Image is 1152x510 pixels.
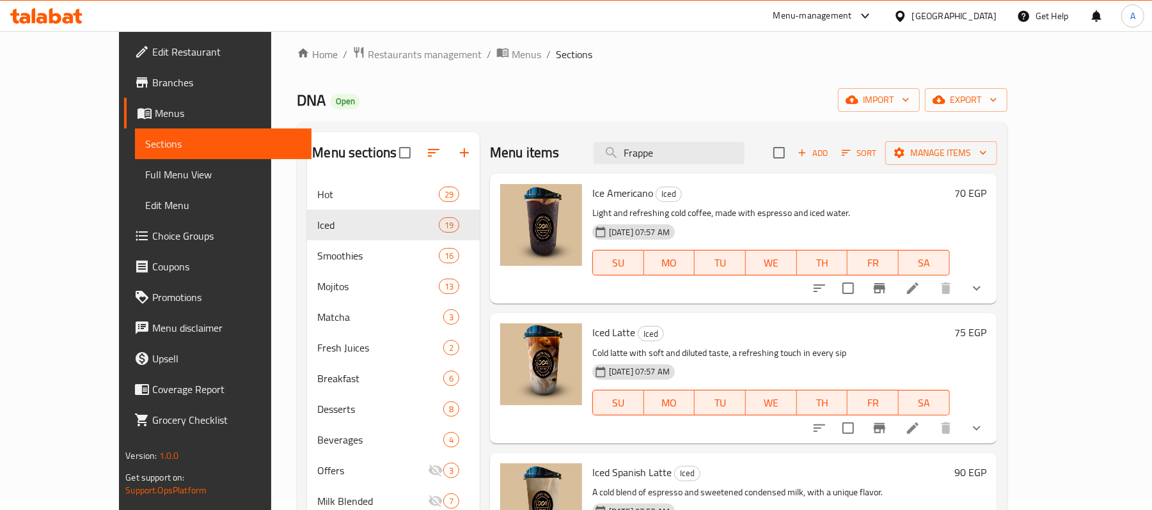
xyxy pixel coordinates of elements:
[444,403,459,415] span: 8
[835,415,862,442] span: Select to update
[675,466,700,481] span: Iced
[644,250,695,275] button: MO
[905,281,920,296] a: Edit menu item
[317,340,443,355] span: Fresh Juices
[500,323,582,405] img: Iced Latte
[418,137,449,168] span: Sort sections
[343,47,347,62] li: /
[695,390,746,415] button: TU
[439,217,459,233] div: items
[592,345,950,361] p: Cold latte with soft and diluted taste, a refreshing touch in every sip
[766,139,793,166] span: Select section
[428,493,443,509] svg: Inactive section
[439,219,459,231] span: 19
[125,447,157,464] span: Version:
[838,88,920,112] button: import
[848,92,910,108] span: import
[912,9,997,23] div: [GEOGRAPHIC_DATA]
[955,184,987,202] h6: 70 EGP
[487,47,491,62] li: /
[592,323,635,342] span: Iced Latte
[307,394,480,424] div: Desserts8
[802,254,843,272] span: TH
[598,254,639,272] span: SU
[331,96,360,107] span: Open
[925,88,1007,112] button: export
[443,463,459,478] div: items
[124,405,312,435] a: Grocery Checklist
[307,332,480,363] div: Fresh Juices2
[307,424,480,455] div: Beverages4
[833,143,885,163] span: Sort items
[853,394,894,412] span: FR
[152,412,301,428] span: Grocery Checklist
[592,390,644,415] button: SU
[546,47,551,62] li: /
[155,105,301,121] span: Menus
[604,366,675,378] span: [DATE] 07:57 AM
[864,413,895,444] button: Branch-specific-item
[839,143,880,163] button: Sort
[145,197,301,213] span: Edit Menu
[125,482,207,498] a: Support.OpsPlatform
[594,142,745,164] input: search
[444,495,459,507] span: 7
[317,401,443,417] span: Desserts
[439,250,459,262] span: 16
[444,465,459,477] span: 3
[592,205,950,221] p: Light and refreshing cold coffee, made with espresso and iced water.
[444,373,459,385] span: 6
[899,390,950,415] button: SA
[135,128,312,159] a: Sections
[368,47,482,62] span: Restaurants management
[317,493,427,509] span: Milk Blended
[512,47,541,62] span: Menus
[307,302,480,332] div: Matcha3
[152,351,301,366] span: Upsell
[124,282,312,313] a: Promotions
[135,159,312,190] a: Full Menu View
[1130,9,1135,23] span: A
[700,394,741,412] span: TU
[797,390,848,415] button: TH
[496,46,541,63] a: Menus
[152,259,301,274] span: Coupons
[905,421,920,436] a: Edit menu item
[124,313,312,343] a: Menu disclaimer
[307,455,480,486] div: Offers3
[592,463,672,482] span: Iced Spanish Latte
[961,413,992,444] button: show more
[604,226,675,238] span: [DATE] 07:57 AM
[746,390,797,415] button: WE
[145,136,301,151] span: Sections
[152,382,301,397] span: Coverage Report
[439,281,459,293] span: 13
[674,466,700,481] div: Iced
[297,47,338,62] a: Home
[797,250,848,275] button: TH
[444,311,459,323] span: 3
[317,432,443,447] span: Beverages
[443,493,459,509] div: items
[802,394,843,412] span: TH
[125,469,184,486] span: Get support on:
[352,46,482,63] a: Restaurants management
[904,254,945,272] span: SA
[751,254,792,272] span: WE
[449,137,480,168] button: Add section
[796,146,830,160] span: Add
[152,75,301,90] span: Branches
[444,434,459,446] span: 4
[312,143,397,162] h2: Menu sections
[592,484,950,500] p: A cold blend of espresso and sweetened condensed milk, with a unique flavor.
[317,371,443,386] span: Breakfast
[443,340,459,355] div: items
[317,463,427,478] span: Offers
[307,210,480,240] div: Iced19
